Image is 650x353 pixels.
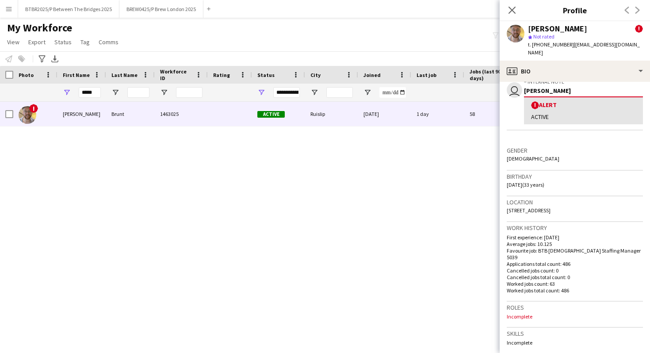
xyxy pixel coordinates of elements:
[524,78,643,85] p: – INTERNAL NOTE
[25,36,49,48] a: Export
[18,0,119,18] button: BTBR2025/P Between The Bridges 2025
[507,241,643,247] p: Average jobs: 10.125
[77,36,93,48] a: Tag
[528,41,574,48] span: t. [PHONE_NUMBER]
[533,33,554,40] span: Not rated
[507,247,643,261] p: Favourite job: BTB [DEMOGRAPHIC_DATA] Staffing Manager 5039
[507,146,643,154] h3: Gender
[528,41,640,56] span: | [EMAIL_ADDRESS][DOMAIN_NAME]
[79,87,101,98] input: First Name Filter Input
[54,38,72,46] span: Status
[51,36,75,48] a: Status
[213,72,230,78] span: Rating
[50,54,60,64] app-action-btn: Export XLSX
[257,111,285,118] span: Active
[635,25,643,33] span: !
[80,38,90,46] span: Tag
[507,261,643,267] p: Applications total count: 486
[524,87,643,95] div: [PERSON_NAME]
[531,113,636,121] div: ACTIVE
[411,102,464,126] div: 1 day
[528,25,587,33] div: [PERSON_NAME]
[257,88,265,96] button: Open Filter Menu
[363,88,371,96] button: Open Filter Menu
[507,181,544,188] span: [DATE] (33 years)
[500,4,650,16] h3: Profile
[57,102,106,126] div: [PERSON_NAME]
[257,72,275,78] span: Status
[4,36,23,48] a: View
[417,72,436,78] span: Last job
[176,87,203,98] input: Workforce ID Filter Input
[99,38,119,46] span: Comms
[379,87,406,98] input: Joined Filter Input
[310,72,321,78] span: City
[95,36,122,48] a: Comms
[7,38,19,46] span: View
[507,303,643,311] h3: Roles
[507,274,643,280] p: Cancelled jobs total count: 0
[111,88,119,96] button: Open Filter Menu
[531,101,636,109] div: Alert
[160,68,192,81] span: Workforce ID
[358,102,411,126] div: [DATE]
[28,38,46,46] span: Export
[507,207,551,214] span: [STREET_ADDRESS]
[310,88,318,96] button: Open Filter Menu
[63,72,90,78] span: First Name
[29,104,38,113] span: !
[507,173,643,180] h3: Birthday
[106,102,155,126] div: Brunt
[507,330,643,338] h3: Skills
[63,88,71,96] button: Open Filter Menu
[507,234,643,241] p: First experience: [DATE]
[507,287,643,294] p: Worked jobs total count: 486
[326,87,353,98] input: City Filter Input
[111,72,138,78] span: Last Name
[19,72,34,78] span: Photo
[119,0,203,18] button: BREW0425/P Brew London 2025
[127,87,149,98] input: Last Name Filter Input
[507,313,643,320] p: Incomplete
[470,68,506,81] span: Jobs (last 90 days)
[19,106,36,124] img: Parry Brunt
[500,61,650,82] div: Bio
[507,280,643,287] p: Worked jobs count: 63
[155,102,208,126] div: 1463025
[37,54,47,64] app-action-btn: Advanced filters
[305,102,358,126] div: Ruislip
[507,267,643,274] p: Cancelled jobs count: 0
[531,101,539,109] span: !
[507,155,559,162] span: [DEMOGRAPHIC_DATA]
[507,339,643,346] p: Incomplete
[363,72,381,78] span: Joined
[507,224,643,232] h3: Work history
[160,88,168,96] button: Open Filter Menu
[7,21,72,35] span: My Workforce
[464,102,522,126] div: 58
[507,198,643,206] h3: Location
